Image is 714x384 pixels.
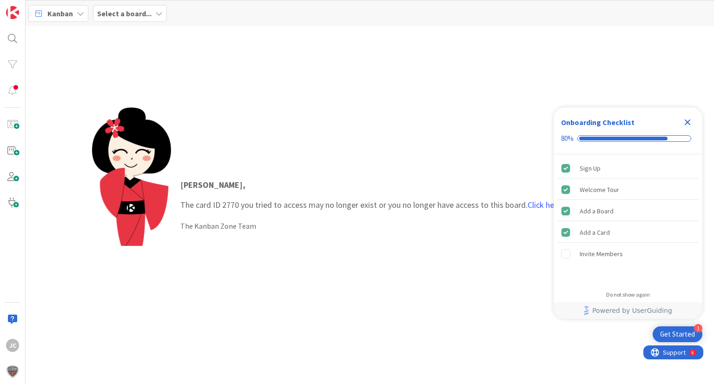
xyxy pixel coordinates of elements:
div: Welcome Tour [580,184,619,195]
div: The Kanban Zone Team [180,220,638,232]
div: Open Get Started checklist, remaining modules: 1 [653,326,702,342]
div: Sign Up is complete. [557,158,699,179]
div: Sign Up [580,163,601,174]
img: avatar [6,365,19,378]
div: Invite Members is incomplete. [557,244,699,264]
div: Add a Board is complete. [557,201,699,221]
div: Invite Members [580,248,623,259]
b: Select a board... [97,9,152,18]
div: Checklist progress: 80% [561,134,695,143]
img: Visit kanbanzone.com [6,6,19,19]
div: JC [6,339,19,352]
div: 1 [694,324,702,332]
a: Click here [528,199,561,210]
span: Powered by UserGuiding [592,305,672,316]
div: 80% [561,134,574,143]
div: Do not show again [606,291,650,298]
div: Close Checklist [680,115,695,130]
span: Kanban [47,8,73,19]
div: Footer [554,302,702,319]
strong: [PERSON_NAME] , [180,179,245,190]
div: Onboarding Checklist [561,117,635,128]
div: Checklist items [554,154,702,285]
div: 6 [48,4,51,11]
p: The card ID 2770 you tried to access may no longer exist or you no longer have access to this boa... [180,179,638,211]
span: Support [20,1,42,13]
div: Add a Card is complete. [557,222,699,243]
div: Get Started [660,330,695,339]
div: Welcome Tour is complete. [557,179,699,200]
div: Checklist Container [554,107,702,319]
a: Powered by UserGuiding [558,302,698,319]
div: Add a Board [580,205,614,217]
div: Add a Card [580,227,610,238]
